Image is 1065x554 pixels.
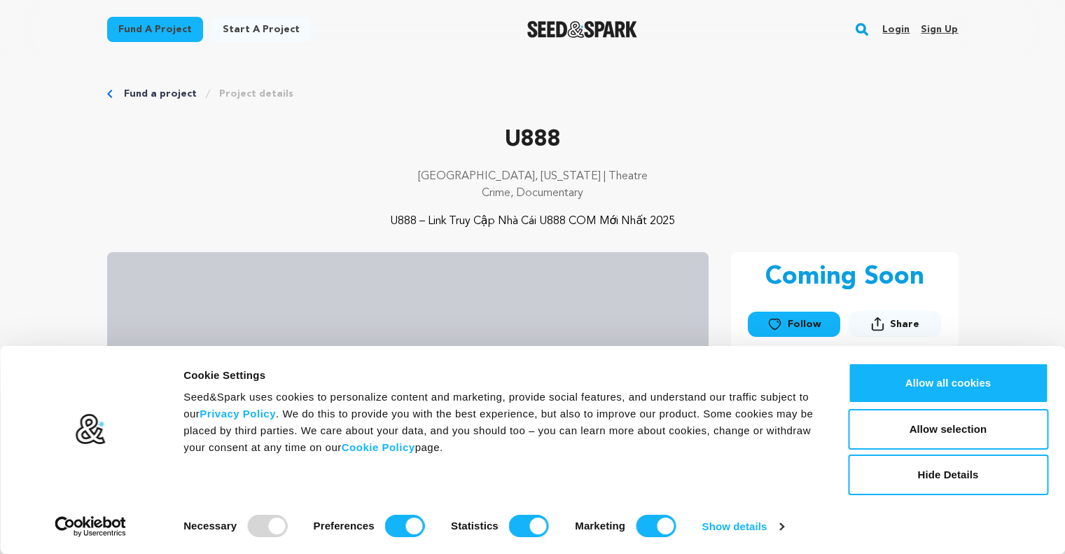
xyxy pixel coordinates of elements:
[314,520,375,532] strong: Preferences
[107,123,959,157] p: U888
[890,317,919,331] span: Share
[342,441,415,453] a: Cookie Policy
[848,455,1048,495] button: Hide Details
[702,516,784,537] a: Show details
[451,520,499,532] strong: Statistics
[527,21,637,38] a: Seed&Spark Homepage
[107,168,959,185] p: [GEOGRAPHIC_DATA], [US_STATE] | Theatre
[765,263,924,291] p: Coming Soon
[882,18,910,41] a: Login
[183,367,816,384] div: Cookie Settings
[748,312,840,337] a: Follow
[29,516,152,537] a: Usercentrics Cookiebot - opens in a new window
[192,213,873,230] p: U888 – Link Truy Cập Nhà Cái U888 COM Mới Nhất 2025
[848,409,1048,450] button: Allow selection
[211,17,311,42] a: Start a project
[183,520,237,532] strong: Necessary
[107,87,959,101] div: Breadcrumb
[75,413,106,445] img: logo
[124,87,197,101] a: Fund a project
[219,87,293,101] a: Project details
[849,311,941,337] button: Share
[849,311,941,342] span: Share
[200,408,276,420] a: Privacy Policy
[527,21,637,38] img: Seed&Spark Logo Dark Mode
[107,185,959,202] p: Crime, Documentary
[183,389,816,456] div: Seed&Spark uses cookies to personalize content and marketing, provide social features, and unders...
[921,18,958,41] a: Sign up
[107,17,203,42] a: Fund a project
[848,363,1048,403] button: Allow all cookies
[575,520,625,532] strong: Marketing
